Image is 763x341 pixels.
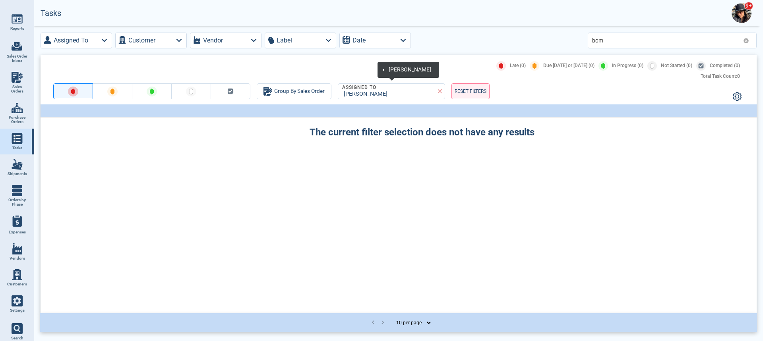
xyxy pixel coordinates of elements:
div: Group By Sales Order [263,87,325,96]
div: [PERSON_NAME] [341,91,438,98]
span: Tasks [12,146,22,150]
img: menu_icon [12,185,23,196]
button: Group By Sales Order [257,83,331,99]
img: menu_icon [12,133,23,144]
span: Expenses [9,230,26,235]
button: Label [265,33,336,48]
img: menu_icon [12,243,23,254]
button: Customer [115,33,187,48]
label: Label [277,35,292,46]
button: Vendor [190,33,261,48]
img: menu_icon [12,72,23,83]
span: Sales Order Inbox [6,54,28,63]
img: menu_icon [12,295,23,306]
button: Assigned To [41,33,112,48]
img: menu_icon [12,159,23,170]
span: Completed (0) [710,63,740,69]
div: Total Task Count: 0 [701,74,740,79]
button: RESET FILTERS [451,83,490,99]
img: menu_icon [12,102,23,114]
input: Search for PO or Sales Order or shipment number, Task, etc. [592,35,740,46]
span: In Progress (0) [612,63,643,69]
label: Customer [128,35,155,46]
legend: Assigned To [341,85,377,91]
button: Date [339,33,411,48]
span: Late (0) [510,63,526,69]
label: Vendor [203,35,223,46]
nav: pagination navigation [368,318,387,328]
span: Not Started (0) [661,63,692,69]
img: menu_icon [12,13,23,25]
img: menu_icon [12,269,23,280]
span: Purchase Orders [6,115,28,124]
span: Settings [10,308,25,313]
span: Vendors [10,256,25,261]
span: Customers [7,282,27,287]
span: Reports [10,26,24,31]
span: Search [11,336,23,341]
label: Date [352,35,366,46]
h2: Tasks [41,9,61,18]
img: Avatar [732,3,751,23]
span: 9+ [744,2,753,10]
span: Sales Orders [6,85,28,94]
span: Shipments [8,171,27,176]
span: Orders by Phase [6,198,28,207]
label: Assigned To [54,35,88,46]
span: Due [DATE] or [DATE] (0) [543,63,595,69]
